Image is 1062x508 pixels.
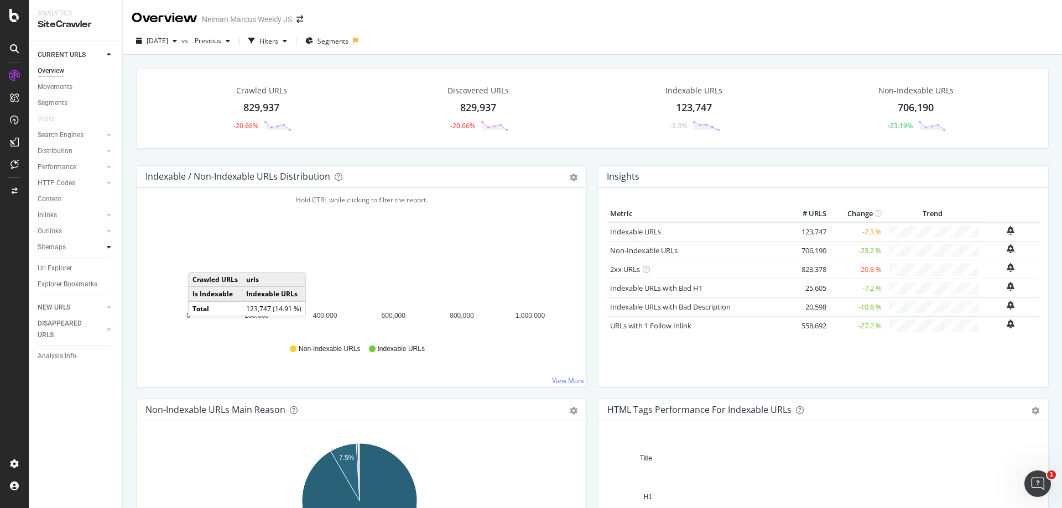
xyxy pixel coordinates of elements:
[38,49,86,61] div: CURRENT URLS
[38,318,103,341] a: DISAPPEARED URLS
[552,376,585,385] a: View More
[244,312,269,320] text: 200,000
[38,18,113,31] div: SiteCrawler
[640,454,653,462] text: Title
[38,161,76,173] div: Performance
[1007,301,1014,310] div: bell-plus
[1007,282,1014,291] div: bell-plus
[242,273,306,287] td: urls
[570,174,577,181] div: gear
[38,97,114,109] a: Segments
[607,169,639,184] h4: Insights
[516,312,545,320] text: 1,000,000
[450,121,475,130] div: -20.66%
[785,206,829,222] th: # URLS
[38,242,66,253] div: Sitemaps
[1024,470,1051,497] iframe: Intercom live chat
[145,404,285,415] div: Non-Indexable URLs Main Reason
[38,177,103,189] a: HTTP Codes
[38,129,103,141] a: Search Engines
[38,65,114,77] a: Overview
[233,121,258,130] div: -20.66%
[339,454,355,462] text: 7.5%
[610,302,731,312] a: Indexable URLs with Bad Description
[785,297,829,316] td: 20,598
[785,260,829,279] td: 823,378
[785,279,829,297] td: 25,605
[296,15,303,23] div: arrow-right-arrow-left
[884,206,981,222] th: Trend
[829,222,884,242] td: -2.3 %
[38,279,114,290] a: Explorer Bookmarks
[132,9,197,28] div: Overview
[38,242,103,253] a: Sitemaps
[570,407,577,415] div: gear
[38,145,103,157] a: Distribution
[186,312,190,320] text: 0
[1047,470,1056,479] span: 1
[38,145,72,157] div: Distribution
[38,65,64,77] div: Overview
[610,264,640,274] a: 2xx URLs
[132,32,181,50] button: [DATE]
[38,263,114,274] a: Url Explorer
[829,260,884,279] td: -20.8 %
[236,85,287,96] div: Crawled URLs
[189,287,242,302] td: Is Indexable
[38,318,93,341] div: DISAPPEARED URLS
[829,316,884,335] td: -27.2 %
[878,85,954,96] div: Non-Indexable URLs
[243,101,279,115] div: 829,937
[447,85,509,96] div: Discovered URLs
[38,161,103,173] a: Performance
[38,177,75,189] div: HTTP Codes
[670,121,687,130] div: -2.3%
[1007,320,1014,328] div: bell-plus
[610,227,661,237] a: Indexable URLs
[181,36,190,45] span: vs
[38,81,114,93] a: Movements
[190,32,235,50] button: Previous
[38,129,84,141] div: Search Engines
[317,36,348,46] span: Segments
[1007,244,1014,253] div: bell-plus
[189,301,242,316] td: Total
[38,193,114,205] a: Content
[190,36,221,45] span: Previous
[38,350,76,362] div: Analysis Info
[38,113,65,125] a: Visits
[460,101,496,115] div: 829,937
[898,101,934,115] div: 706,190
[829,279,884,297] td: -7.2 %
[785,241,829,260] td: 706,190
[1032,407,1039,415] div: gear
[301,32,353,50] button: Segments
[888,121,913,130] div: -23.19%
[829,206,884,222] th: Change
[450,312,474,320] text: 800,000
[259,36,278,46] div: Filters
[676,101,712,115] div: 123,747
[202,14,292,25] div: Neiman Marcus Weekly JS
[38,113,54,125] div: Visits
[1007,226,1014,235] div: bell-plus
[38,193,61,205] div: Content
[38,81,72,93] div: Movements
[145,206,574,334] svg: A chart.
[38,97,67,109] div: Segments
[38,210,57,221] div: Inlinks
[38,9,113,18] div: Analytics
[147,36,168,45] span: 2025 Aug. 11th
[38,263,72,274] div: Url Explorer
[38,350,114,362] a: Analysis Info
[1007,263,1014,272] div: bell-plus
[382,312,406,320] text: 600,000
[607,206,785,222] th: Metric
[644,493,653,501] text: H1
[145,171,330,182] div: Indexable / Non-Indexable URLs Distribution
[610,245,678,255] a: Non-Indexable URLs
[38,226,62,237] div: Outlinks
[665,85,722,96] div: Indexable URLs
[610,321,691,331] a: URLs with 1 Follow Inlink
